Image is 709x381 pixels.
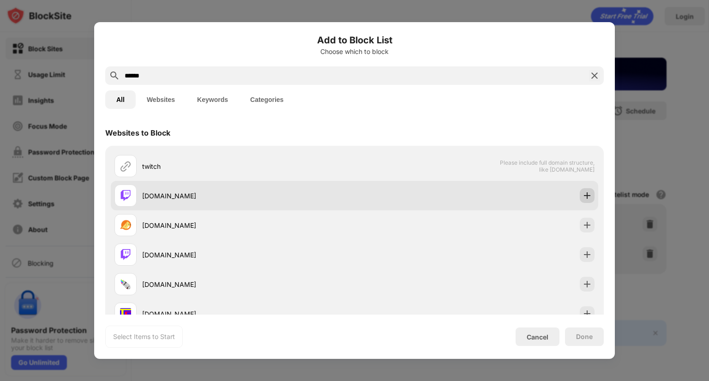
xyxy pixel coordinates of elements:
img: favicons [120,249,131,260]
button: Websites [136,90,186,109]
div: [DOMAIN_NAME] [142,220,354,230]
div: Cancel [527,333,548,341]
img: search-close [589,70,600,81]
button: Categories [239,90,294,109]
img: favicons [120,279,131,290]
button: All [105,90,136,109]
div: Choose which to block [105,48,604,55]
div: [DOMAIN_NAME] [142,309,354,319]
img: url.svg [120,161,131,172]
div: Done [576,333,593,340]
img: favicons [120,190,131,201]
img: favicons [120,308,131,319]
div: [DOMAIN_NAME] [142,191,354,201]
span: Please include full domain structure, like [DOMAIN_NAME] [499,159,595,173]
h6: Add to Block List [105,33,604,47]
div: Select Items to Start [113,332,175,341]
img: favicons [120,220,131,231]
div: [DOMAIN_NAME] [142,280,354,289]
button: Keywords [186,90,239,109]
img: search.svg [109,70,120,81]
div: Websites to Block [105,128,170,137]
div: [DOMAIN_NAME] [142,250,354,260]
div: twitch [142,161,354,171]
